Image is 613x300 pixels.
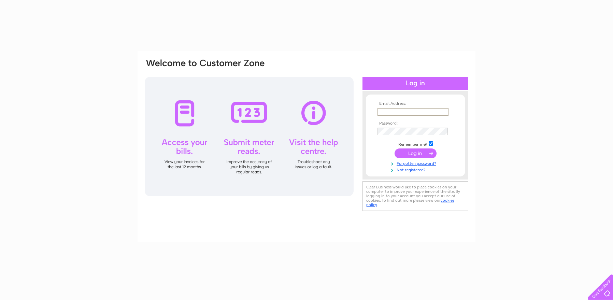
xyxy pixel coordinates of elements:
th: Password: [376,121,455,126]
td: Remember me? [376,140,455,147]
a: Not registered? [377,166,455,173]
input: Submit [395,148,437,158]
a: cookies policy [366,198,454,207]
a: Forgotten password? [377,160,455,166]
th: Email Address: [376,101,455,106]
div: Clear Business would like to place cookies on your computer to improve your experience of the sit... [362,181,468,211]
